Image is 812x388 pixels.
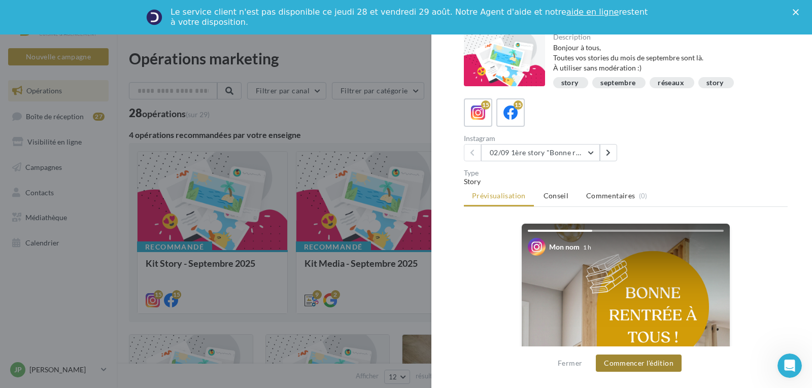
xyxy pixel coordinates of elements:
[481,144,600,161] button: 02/09 1ère story "Bonne rentrée"
[554,357,586,369] button: Fermer
[464,177,788,187] div: Story
[658,79,684,87] div: réseaux
[566,7,619,17] a: aide en ligne
[583,243,591,252] div: 1 h
[777,354,802,378] iframe: Intercom live chat
[464,135,622,142] div: Instagram
[464,169,788,177] div: Type
[553,43,780,73] div: Bonjour à tous, Toutes vos stories du mois de septembre sont là. À utiliser sans modération :)
[793,9,803,15] div: Fermer
[586,191,635,201] span: Commentaires
[544,191,568,200] span: Conseil
[596,355,682,372] button: Commencer l'édition
[481,100,490,110] div: 15
[706,79,724,87] div: story
[639,192,648,200] span: (0)
[171,7,650,27] div: Le service client n'est pas disponible ce jeudi 28 et vendredi 29 août. Notre Agent d'aide et not...
[146,9,162,25] img: Profile image for Service-Client
[600,79,635,87] div: septembre
[549,242,580,252] div: Mon nom
[561,79,579,87] div: story
[514,100,523,110] div: 15
[553,33,780,41] div: Description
